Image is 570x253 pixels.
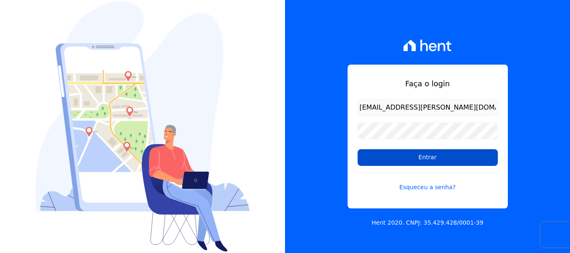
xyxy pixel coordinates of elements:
[358,78,498,89] h1: Faça o login
[372,218,484,227] p: Hent 2020. CNPJ: 35.429.428/0001-39
[35,1,250,252] img: Login
[358,149,498,166] input: Entrar
[358,99,498,116] input: Email
[358,173,498,192] a: Esqueceu a senha?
